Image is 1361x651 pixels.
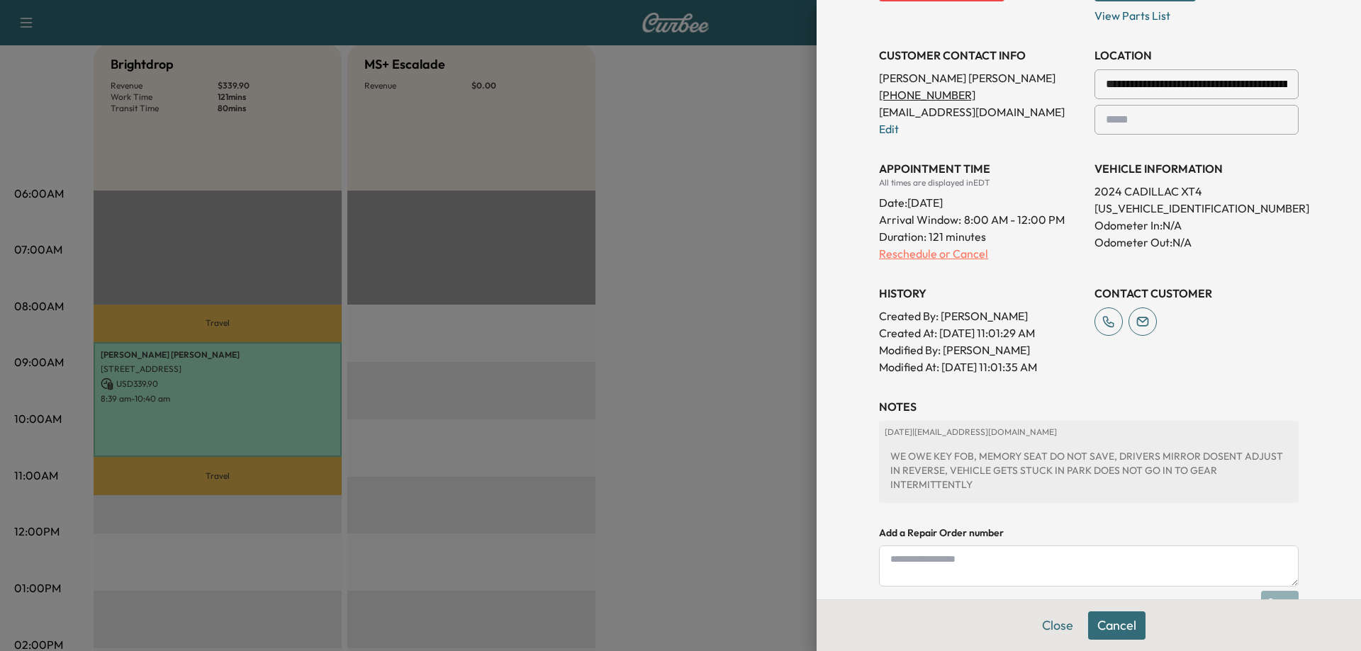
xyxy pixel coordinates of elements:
p: [PERSON_NAME] [PERSON_NAME] [879,69,1083,86]
p: Arrival Window: [879,211,1083,228]
p: Created By : [PERSON_NAME] [879,307,1083,324]
p: [US_VEHICLE_IDENTIFICATION_NUMBER] [1094,200,1299,217]
div: Date: [DATE] [879,188,1083,211]
h3: APPOINTMENT TIME [879,160,1083,177]
p: Duration: 121 minutes [879,228,1083,245]
h3: LOCATION [1094,47,1299,64]
p: View Parts List [1094,1,1299,24]
p: Modified At : [DATE] 11:01:35 AM [879,358,1083,375]
p: Odometer In: N/A [1094,217,1299,234]
div: WE OWE KEY FOB, MEMORY SEAT DO NOT SAVE, DRIVERS MIRROR DOSENT ADJUST IN REVERSE, VEHICLE GETS ST... [885,443,1293,497]
button: Close [1033,611,1082,640]
div: All times are displayed in EDT [879,177,1083,188]
p: Reschedule or Cancel [879,245,1083,262]
h3: CONTACT CUSTOMER [1094,285,1299,302]
h4: Add a Repair Order number [879,526,1299,540]
h3: CUSTOMER CONTACT INFO [879,47,1083,64]
button: Cancel [1088,611,1146,640]
h3: NOTES [879,398,1299,415]
p: [DATE] | [EMAIL_ADDRESS][DOMAIN_NAME] [885,426,1293,438]
p: 2024 CADILLAC XT4 [1094,183,1299,200]
a: Edit [879,122,899,136]
p: [EMAIL_ADDRESS][DOMAIN_NAME] [879,103,1083,120]
a: [PHONE_NUMBER] [879,88,987,102]
p: Odometer Out: N/A [1094,234,1299,251]
h3: VEHICLE INFORMATION [1094,160,1299,177]
h3: History [879,285,1083,302]
p: Created At : [DATE] 11:01:29 AM [879,324,1083,341]
span: 8:00 AM - 12:00 PM [964,211,1065,228]
p: Modified By : [PERSON_NAME] [879,341,1083,358]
